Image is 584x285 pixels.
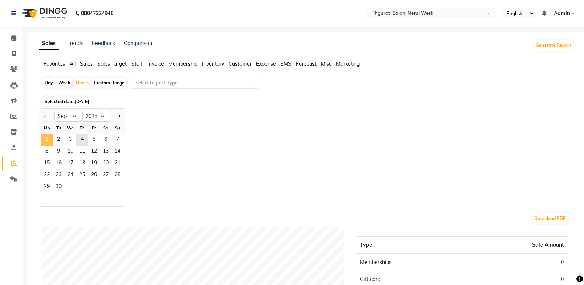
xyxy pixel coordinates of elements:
[88,158,100,170] span: 19
[53,158,64,170] div: Tuesday, September 16, 2025
[112,170,123,181] span: 28
[532,213,567,224] button: Download PDF
[356,237,462,254] th: Type
[53,134,64,146] span: 2
[88,146,100,158] span: 12
[74,78,91,88] div: Month
[112,158,123,170] div: Sunday, September 21, 2025
[56,78,72,88] div: Week
[97,60,127,67] span: Sales Target
[280,60,291,67] span: SMS
[92,40,115,46] a: Feedback
[76,170,88,181] div: Thursday, September 25, 2025
[554,10,570,17] span: Admin
[76,158,88,170] div: Thursday, September 18, 2025
[43,60,65,67] span: Favorites
[53,146,64,158] div: Tuesday, September 9, 2025
[100,170,112,181] span: 27
[41,181,53,193] div: Monday, September 29, 2025
[41,134,53,146] span: 1
[112,146,123,158] div: Sunday, September 14, 2025
[124,40,152,46] a: Comparison
[19,3,69,24] img: logo
[100,158,112,170] span: 20
[39,37,59,50] a: Sales
[88,134,100,146] span: 5
[76,134,88,146] div: Thursday, September 4, 2025
[41,134,53,146] div: Monday, September 1, 2025
[80,60,93,67] span: Sales
[41,170,53,181] div: Monday, September 22, 2025
[88,170,100,181] div: Friday, September 26, 2025
[88,170,100,181] span: 26
[356,254,462,271] td: Memberships
[43,78,55,88] div: Day
[202,60,224,67] span: Inventory
[64,146,76,158] span: 10
[64,170,76,181] div: Wednesday, September 24, 2025
[168,60,197,67] span: Membership
[92,78,126,88] div: Custom Range
[64,134,76,146] span: 3
[228,60,252,67] span: Customer
[64,170,76,181] span: 24
[321,60,332,67] span: Misc
[41,181,53,193] span: 29
[64,122,76,134] div: We
[112,134,123,146] span: 7
[112,122,123,134] div: Su
[53,181,64,193] span: 30
[76,134,88,146] span: 4
[76,146,88,158] div: Thursday, September 11, 2025
[112,158,123,170] span: 21
[41,158,53,170] div: Monday, September 15, 2025
[462,237,568,254] th: Sale Amount
[53,170,64,181] div: Tuesday, September 23, 2025
[100,134,112,146] div: Saturday, September 6, 2025
[41,170,53,181] span: 22
[76,158,88,170] span: 18
[64,158,76,170] span: 17
[53,122,64,134] div: Tu
[53,146,64,158] span: 9
[64,134,76,146] div: Wednesday, September 3, 2025
[112,134,123,146] div: Sunday, September 7, 2025
[70,60,76,67] span: All
[67,40,83,46] a: Trends
[76,122,88,134] div: Th
[100,134,112,146] span: 6
[53,158,64,170] span: 16
[43,97,91,106] span: Selected date:
[76,146,88,158] span: 11
[41,122,53,134] div: Mo
[54,111,82,122] select: Select month
[64,146,76,158] div: Wednesday, September 10, 2025
[41,146,53,158] div: Monday, September 8, 2025
[88,122,100,134] div: Fr
[534,40,573,51] button: Generate Report
[53,181,64,193] div: Tuesday, September 30, 2025
[53,170,64,181] span: 23
[88,158,100,170] div: Friday, September 19, 2025
[131,60,143,67] span: Staff
[147,60,164,67] span: Invoice
[256,60,276,67] span: Expense
[64,158,76,170] div: Wednesday, September 17, 2025
[88,146,100,158] div: Friday, September 12, 2025
[82,111,110,122] select: Select year
[100,158,112,170] div: Saturday, September 20, 2025
[81,3,113,24] b: 08047224946
[76,170,88,181] span: 25
[53,134,64,146] div: Tuesday, September 2, 2025
[100,122,112,134] div: Sa
[116,110,122,122] button: Next month
[75,99,89,104] span: [DATE]
[88,134,100,146] div: Friday, September 5, 2025
[41,158,53,170] span: 15
[41,146,53,158] span: 8
[100,170,112,181] div: Saturday, September 27, 2025
[462,254,568,271] td: 0
[112,146,123,158] span: 14
[336,60,360,67] span: Marketing
[42,110,48,122] button: Previous month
